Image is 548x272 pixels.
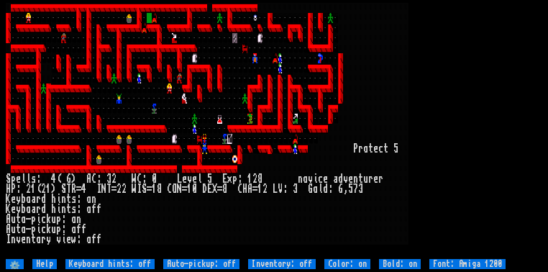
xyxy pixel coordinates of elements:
[232,174,237,184] div: p
[328,184,333,194] div: :
[86,204,91,214] div: o
[6,184,11,194] div: H
[152,174,157,184] div: 0
[76,214,81,225] div: n
[313,174,318,184] div: i
[46,235,51,245] div: y
[71,204,76,214] div: s
[147,184,152,194] div: =
[51,204,56,214] div: h
[31,174,36,184] div: s
[222,184,227,194] div: 8
[56,235,61,245] div: v
[227,174,232,184] div: x
[152,184,157,194] div: 1
[142,184,147,194] div: S
[46,214,51,225] div: k
[26,174,31,184] div: l
[283,184,288,194] div: :
[132,184,137,194] div: W
[163,259,239,269] input: Auto-pickup: off
[187,174,192,184] div: v
[61,194,66,204] div: n
[26,194,31,204] div: o
[41,194,46,204] div: d
[66,235,71,245] div: e
[96,235,101,245] div: f
[358,184,363,194] div: 3
[61,204,66,214] div: n
[338,174,343,184] div: d
[16,194,21,204] div: y
[51,174,56,184] div: 4
[66,204,71,214] div: t
[11,225,16,235] div: u
[16,184,21,194] div: :
[324,259,370,269] input: Color: on
[66,174,71,184] div: 6
[6,225,11,235] div: A
[91,174,96,184] div: C
[76,204,81,214] div: :
[248,259,316,269] input: Inventory: off
[76,235,81,245] div: :
[308,184,313,194] div: G
[26,184,31,194] div: 2
[26,204,31,214] div: o
[16,225,21,235] div: t
[36,174,41,184] div: :
[65,259,155,269] input: Keyboard hints: off
[6,194,11,204] div: K
[348,184,353,194] div: 5
[298,174,303,184] div: n
[192,184,197,194] div: 0
[323,174,328,184] div: e
[61,184,66,194] div: S
[363,174,368,184] div: u
[247,184,252,194] div: A
[373,174,378,184] div: e
[142,174,147,184] div: :
[338,184,343,194] div: 6
[368,174,373,184] div: r
[91,235,96,245] div: f
[353,144,358,154] div: P
[6,204,11,214] div: K
[363,144,368,154] div: o
[21,194,26,204] div: b
[36,235,41,245] div: o
[318,184,323,194] div: l
[177,174,182,184] div: L
[137,174,142,184] div: C
[373,144,378,154] div: e
[51,225,56,235] div: u
[86,235,91,245] div: o
[333,174,338,184] div: a
[247,174,252,184] div: 1
[6,174,11,184] div: S
[308,174,313,184] div: v
[177,184,182,194] div: N
[71,214,76,225] div: o
[187,184,192,194] div: 1
[56,194,61,204] div: i
[41,184,46,194] div: 2
[71,225,76,235] div: o
[358,144,363,154] div: r
[353,174,358,184] div: n
[237,174,242,184] div: :
[16,235,21,245] div: v
[76,225,81,235] div: f
[66,184,71,194] div: T
[16,214,21,225] div: t
[91,194,96,204] div: n
[31,214,36,225] div: p
[46,225,51,235] div: k
[36,225,41,235] div: i
[323,184,328,194] div: d
[117,184,122,194] div: 2
[197,174,202,184] div: l
[76,194,81,204] div: :
[81,225,86,235] div: f
[122,184,127,194] div: 2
